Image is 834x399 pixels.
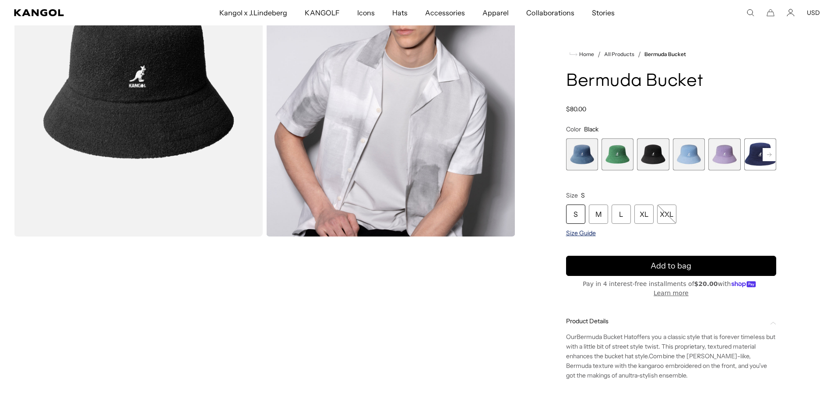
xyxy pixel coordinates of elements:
span: Combine the [PERSON_NAME]-like, Bermuda texture with the kangaroo embroidered on the front, and y... [566,352,767,379]
label: Glacier [673,138,705,170]
h1: Bermuda Bucket [566,72,776,91]
button: Cart [767,9,774,17]
span: Home [577,51,594,57]
div: 1 of 11 [566,138,598,170]
span: Size Guide [566,229,596,237]
span: Our [566,333,577,341]
label: DENIM BLUE [566,138,598,170]
span: offers you a classic style that is forever timeless but with a little bit of street style twist. ... [566,333,775,360]
label: Digital Lavender [708,138,740,170]
button: Add to bag [566,256,776,276]
label: Turf Green [602,138,633,170]
div: 5 of 11 [708,138,740,170]
a: All Products [604,51,634,57]
div: S [566,205,585,224]
span: . [686,371,688,379]
div: XXL [657,205,676,224]
li: / [634,49,641,60]
nav: breadcrumbs [566,49,776,60]
label: Navy [744,138,776,170]
a: Bermuda Bucket [644,51,686,57]
a: Home [570,50,594,58]
a: Kangol [14,9,145,16]
div: M [589,205,608,224]
div: 2 of 11 [602,138,633,170]
span: Bermuda Bucket Hat [577,333,634,341]
label: Black [637,138,669,170]
div: 3 of 11 [637,138,669,170]
a: Account [787,9,795,17]
div: XL [634,205,654,224]
div: L [612,205,631,224]
summary: Search here [746,9,754,17]
div: 4 of 11 [673,138,705,170]
span: Color [566,125,581,133]
div: 6 of 11 [744,138,776,170]
span: ultra-stylish ensemble [625,371,686,379]
span: S [581,191,585,199]
span: $80.00 [566,105,586,113]
span: Size [566,191,578,199]
span: Product Details [566,317,766,325]
span: Add to bag [651,260,691,272]
li: / [594,49,601,60]
button: USD [807,9,820,17]
span: Black [584,125,598,133]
